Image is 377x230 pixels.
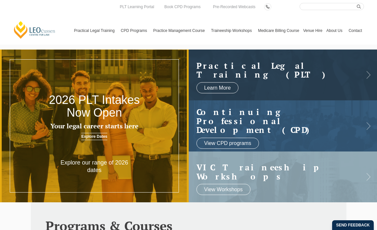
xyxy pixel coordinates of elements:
a: Medicare Billing Course [256,17,301,45]
a: PLT Learning Portal [118,3,156,10]
a: Practical Legal Training [72,17,119,45]
p: Explore our range of 2026 dates [57,159,132,174]
a: Contact [347,17,364,45]
a: Continuing ProfessionalDevelopment (CPD) [196,108,359,135]
a: Practice Management Course [151,17,209,45]
a: Explore Dates [81,133,107,140]
a: Book CPD Programs [163,3,202,10]
a: Traineeship Workshops [209,17,256,45]
a: VIC Traineeship Workshops [196,163,359,181]
a: View CPD programs [196,137,259,149]
a: Learn More [196,82,239,93]
a: [PERSON_NAME] Centre for Law [13,21,56,39]
h2: Practical Legal Training (PLT) [196,61,359,79]
a: About Us [324,17,346,45]
h2: 2026 PLT Intakes Now Open [38,93,151,119]
a: Pre-Recorded Webcasts [211,3,257,10]
a: Practical LegalTraining (PLT) [196,61,359,79]
h2: Continuing Professional Development (CPD) [196,108,359,135]
a: Venue Hire [301,17,324,45]
iframe: LiveChat chat widget [278,75,361,214]
a: View Workshops [196,184,251,195]
a: CPD Programs [119,17,151,45]
h3: Your legal career starts here [38,122,151,130]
